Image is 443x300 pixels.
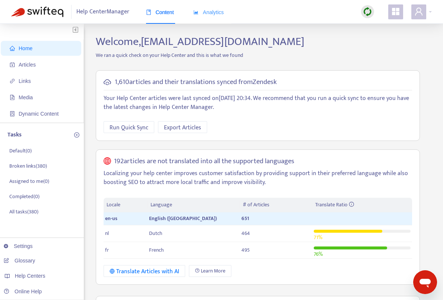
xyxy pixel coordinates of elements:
a: Online Help [4,288,42,294]
span: global [104,157,111,166]
span: Analytics [193,9,224,15]
p: Broken links ( 380 ) [9,162,47,170]
span: Help Centers [15,273,45,279]
div: Translate Ratio [315,201,409,209]
span: container [10,111,15,116]
button: Export Articles [158,121,207,133]
span: 651 [241,214,249,223]
p: Your Help Center articles were last synced on [DATE] 20:34 . We recommend that you run a quick sy... [104,94,412,112]
p: Default ( 0 ) [9,147,32,155]
p: Localizing your help center improves customer satisfaction by providing support in their preferre... [104,169,412,187]
h5: 192 articles are not translated into all the supported languages [114,157,294,166]
span: nl [105,229,109,238]
span: home [10,46,15,51]
span: user [414,7,423,16]
span: Export Articles [164,123,201,132]
span: plus-circle [74,132,79,138]
span: 76 % [314,250,323,258]
p: Completed ( 0 ) [9,193,39,200]
span: Articles [19,62,36,68]
span: French [149,246,164,254]
img: sync.dc5367851b00ba804db3.png [363,7,372,16]
h5: 1,610 articles and their translations synced from Zendesk [115,78,277,87]
span: Dutch [149,229,162,238]
span: book [146,10,151,15]
span: Run Quick Sync [110,123,148,132]
span: en-us [105,214,117,223]
button: Run Quick Sync [104,121,154,133]
span: 495 [241,246,250,254]
span: appstore [391,7,400,16]
p: Assigned to me ( 0 ) [9,177,49,185]
img: Swifteq [11,7,63,17]
span: Learn More [201,267,225,275]
span: Content [146,9,174,15]
span: area-chart [193,10,199,15]
a: Glossary [4,258,35,264]
iframe: Button to launch messaging window [413,270,437,294]
span: Media [19,94,33,100]
span: link [10,78,15,84]
p: All tasks ( 380 ) [9,208,38,216]
th: Language [148,198,240,212]
span: English ([GEOGRAPHIC_DATA]) [149,214,217,223]
span: file-image [10,95,15,100]
span: Help Center Manager [76,5,129,19]
span: 464 [241,229,250,238]
span: account-book [10,62,15,67]
span: cloud-sync [104,78,111,86]
th: # of Articles [240,198,312,212]
button: Translate Articles with AI [104,265,185,277]
div: Translate Articles with AI [110,267,179,276]
th: Locale [104,198,148,212]
p: We ran a quick check on your Help Center and this is what we found [90,51,425,59]
span: fr [105,246,109,254]
a: Settings [4,243,33,249]
span: 71 % [314,233,322,242]
a: Learn More [189,265,231,277]
span: Home [19,45,32,51]
span: Dynamic Content [19,111,58,117]
span: Welcome, [EMAIL_ADDRESS][DOMAIN_NAME] [96,32,304,51]
span: Links [19,78,31,84]
p: Tasks [7,130,22,139]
